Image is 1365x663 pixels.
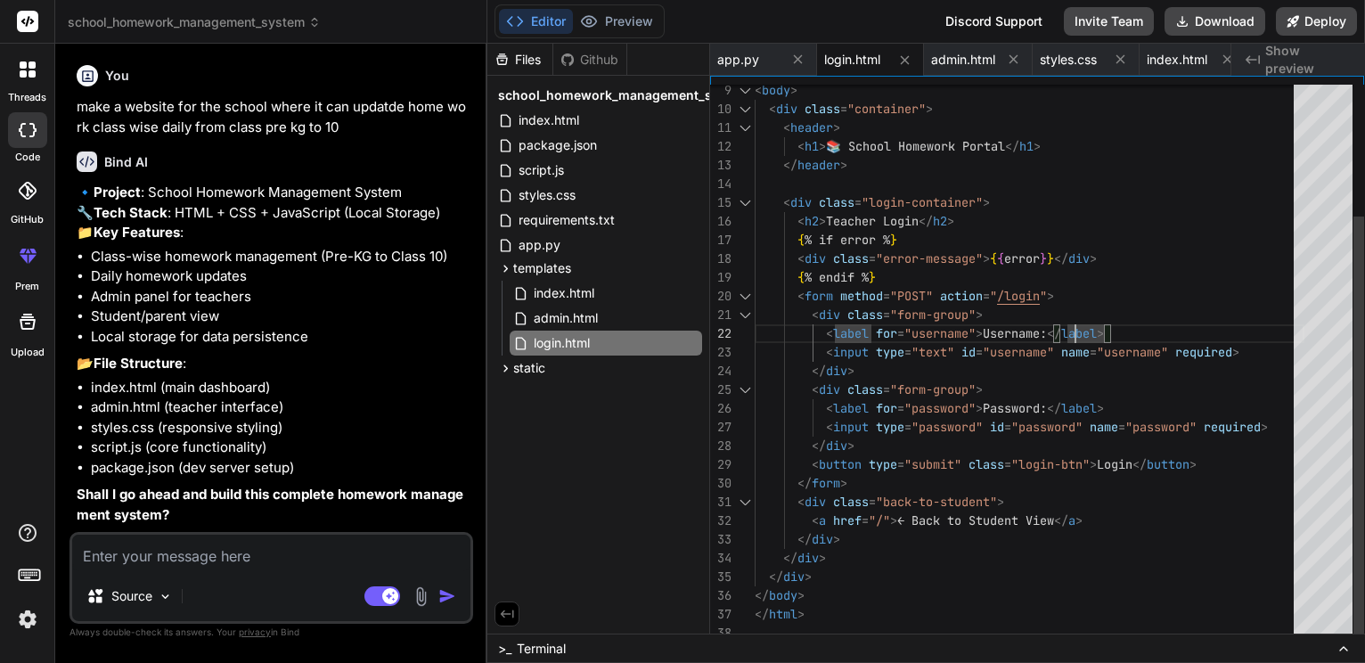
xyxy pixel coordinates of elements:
[790,194,812,210] span: div
[710,231,732,250] div: 17
[819,512,826,528] span: a
[983,400,1047,416] span: Password:
[819,194,854,210] span: class
[710,137,732,156] div: 12
[840,288,883,304] span: method
[710,324,732,343] div: 22
[840,475,847,491] span: >
[1204,419,1261,435] span: required
[513,259,571,277] span: templates
[969,456,1004,472] span: class
[1125,419,1197,435] span: "password"
[812,475,840,491] span: form
[797,494,805,510] span: <
[833,250,869,266] span: class
[710,156,732,175] div: 13
[1011,419,1083,435] span: "password"
[997,288,1040,304] span: /login
[517,110,581,131] span: index.html
[783,157,797,173] span: </
[15,150,40,165] label: code
[869,250,876,266] span: =
[733,100,756,119] div: Click to collapse the range.
[1147,51,1207,69] span: index.html
[890,232,897,248] span: }
[710,343,732,362] div: 23
[532,332,592,354] span: login.html
[983,288,990,304] span: =
[105,67,129,85] h6: You
[94,355,183,372] strong: File Structure
[710,306,732,324] div: 21
[797,288,805,304] span: <
[710,119,732,137] div: 11
[826,363,847,379] span: div
[487,51,552,69] div: Files
[91,397,470,418] li: admin.html (teacher interface)
[797,606,805,622] span: >
[8,90,46,105] label: threads
[1165,7,1265,36] button: Download
[840,157,847,173] span: >
[710,100,732,119] div: 10
[1061,400,1097,416] span: label
[876,419,904,435] span: type
[104,153,148,171] h6: Bind AI
[919,213,933,229] span: </
[1004,419,1011,435] span: =
[805,494,826,510] span: div
[890,288,933,304] span: "POST"
[94,224,180,241] strong: Key Features
[1090,250,1097,266] span: >
[812,438,826,454] span: </
[1040,250,1047,266] span: }
[805,288,833,304] span: form
[1118,419,1125,435] span: =
[1090,456,1097,472] span: >
[111,587,152,605] p: Source
[833,119,840,135] span: >
[91,418,470,438] li: styles.css (responsive styling)
[710,474,732,493] div: 30
[797,550,819,566] span: div
[769,606,797,622] span: html
[710,437,732,455] div: 28
[1004,250,1040,266] span: error
[833,512,862,528] span: href
[1019,138,1034,154] span: h1
[797,587,805,603] span: >
[91,378,470,398] li: index.html (main dashboard)
[1061,344,1090,360] span: name
[733,493,756,512] div: Click to collapse the range.
[1047,400,1061,416] span: </
[805,232,890,248] span: % if error %
[12,604,43,634] img: settings
[897,456,904,472] span: =
[1011,456,1090,472] span: "login-btn"
[11,212,44,227] label: GitHub
[91,438,470,458] li: script.js (core functionality)
[710,493,732,512] div: 31
[769,569,783,585] span: </
[833,531,840,547] span: >
[733,119,756,137] div: Click to collapse the range.
[733,381,756,399] div: Click to collapse the range.
[517,209,617,231] span: requirements.txt
[755,587,769,603] span: </
[710,362,732,381] div: 24
[783,569,805,585] span: div
[532,307,600,329] span: admin.html
[826,213,919,229] span: Teacher Login
[876,400,897,416] span: for
[15,279,39,294] label: prem
[158,589,173,604] img: Pick Models
[812,531,833,547] span: div
[710,381,732,399] div: 25
[847,101,926,117] span: "container"
[812,307,819,323] span: <
[710,81,732,100] div: 9
[833,325,869,341] span: label
[890,381,976,397] span: "form-group"
[805,569,812,585] span: >
[812,456,819,472] span: <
